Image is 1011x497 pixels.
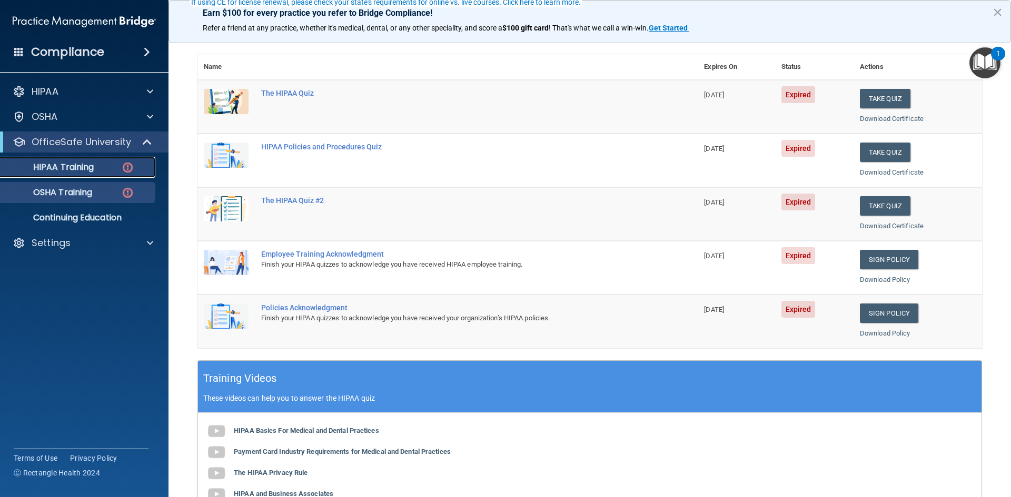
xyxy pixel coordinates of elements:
p: HIPAA Training [7,162,94,173]
span: Ⓒ Rectangle Health 2024 [14,468,100,478]
div: Policies Acknowledgment [261,303,645,312]
span: [DATE] [704,145,724,153]
a: Privacy Policy [70,453,117,463]
p: OfficeSafe University [32,136,131,148]
a: Download Certificate [860,168,924,176]
a: Sign Policy [860,303,918,323]
div: The HIPAA Quiz #2 [261,196,645,205]
p: Settings [32,237,71,249]
span: ! That's what we call a win-win. [549,24,649,32]
div: HIPAA Policies and Procedures Quiz [261,143,645,151]
span: Refer a friend at any practice, whether it's medical, dental, or any other speciality, and score a [203,24,502,32]
h5: Training Videos [203,369,277,388]
p: Earn $100 for every practice you refer to Bridge Compliance! [203,8,977,18]
p: Continuing Education [7,212,151,223]
img: gray_youtube_icon.38fcd6cc.png [206,442,227,463]
div: Finish your HIPAA quizzes to acknowledge you have received HIPAA employee training. [261,258,645,271]
span: Expired [781,301,816,318]
span: Expired [781,194,816,210]
a: Sign Policy [860,250,918,269]
img: danger-circle.6113f641.png [121,161,134,174]
span: Expired [781,140,816,157]
a: OSHA [13,110,153,123]
span: [DATE] [704,306,724,313]
div: The HIPAA Quiz [261,89,645,97]
a: Terms of Use [14,453,57,463]
a: Download Certificate [860,222,924,230]
p: These videos can help you to answer the HIPAA quiz [203,394,976,402]
strong: Get Started [649,24,688,32]
p: HIPAA [32,85,58,98]
div: Employee Training Acknowledgment [261,250,645,258]
span: [DATE] [704,198,724,206]
strong: $100 gift card [502,24,549,32]
button: Close [993,4,1003,21]
th: Expires On [698,54,775,80]
span: [DATE] [704,252,724,260]
img: danger-circle.6113f641.png [121,186,134,199]
button: Take Quiz [860,143,910,162]
a: Settings [13,237,153,249]
b: HIPAA Basics For Medical and Dental Practices [234,427,379,434]
button: Open Resource Center, 1 new notification [969,47,1000,78]
img: gray_youtube_icon.38fcd6cc.png [206,421,227,442]
p: OSHA [32,110,58,123]
div: 1 [996,54,1000,67]
button: Take Quiz [860,89,910,108]
a: OfficeSafe University [13,136,153,148]
a: Download Certificate [860,115,924,123]
a: HIPAA [13,85,153,98]
span: Expired [781,247,816,264]
button: Take Quiz [860,196,910,216]
span: [DATE] [704,91,724,99]
a: Download Policy [860,329,910,337]
div: Finish your HIPAA quizzes to acknowledge you have received your organization’s HIPAA policies. [261,312,645,324]
b: The HIPAA Privacy Rule [234,469,308,476]
img: gray_youtube_icon.38fcd6cc.png [206,463,227,484]
p: OSHA Training [7,187,92,198]
th: Status [775,54,854,80]
b: Payment Card Industry Requirements for Medical and Dental Practices [234,448,451,455]
span: Expired [781,86,816,103]
img: PMB logo [13,11,156,32]
th: Actions [854,54,982,80]
h4: Compliance [31,45,104,59]
a: Get Started [649,24,689,32]
a: Download Policy [860,276,910,283]
th: Name [197,54,255,80]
